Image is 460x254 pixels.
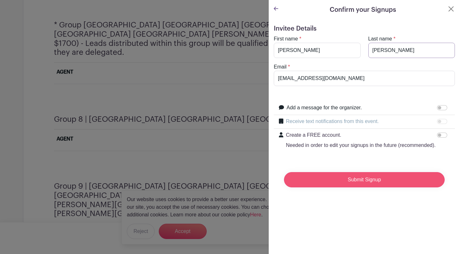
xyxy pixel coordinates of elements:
label: Last name [368,35,392,43]
button: Close [447,5,455,13]
h5: Confirm your Signups [330,5,396,15]
input: Submit Signup [284,172,445,187]
label: First name [274,35,298,43]
p: Needed in order to edit your signups in the future (recommended). [286,142,436,149]
label: Add a message for the organizer. [287,104,362,112]
h5: Invitee Details [274,25,455,33]
label: Email [274,63,287,71]
p: Create a FREE account. [286,131,436,139]
label: Receive text notifications from this event. [286,118,379,125]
